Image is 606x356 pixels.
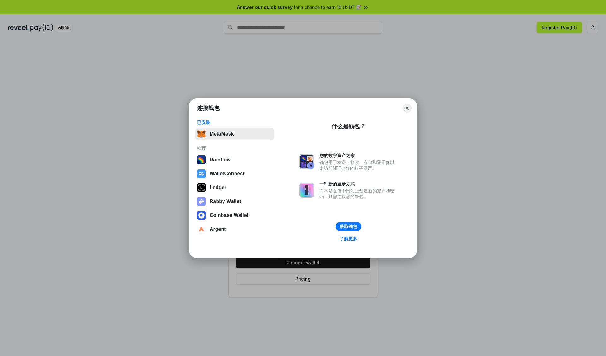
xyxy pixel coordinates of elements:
[195,181,274,194] button: Ledger
[195,195,274,208] button: Rabby Wallet
[210,157,231,163] div: Rainbow
[210,213,248,218] div: Coinbase Wallet
[197,211,206,220] img: svg+xml,%3Csvg%20width%3D%2228%22%20height%3D%2228%22%20viewBox%3D%220%200%2028%2028%22%20fill%3D...
[336,222,361,231] button: 获取钱包
[340,236,357,242] div: 了解更多
[210,131,234,137] div: MetaMask
[197,145,272,151] div: 推荐
[197,130,206,138] img: svg+xml,%3Csvg%20fill%3D%22none%22%20height%3D%2233%22%20viewBox%3D%220%200%2035%2033%22%20width%...
[319,188,398,199] div: 而不是在每个网站上创建新的账户和密码，只需连接您的钱包。
[403,104,412,113] button: Close
[195,128,274,140] button: MetaMask
[197,183,206,192] img: svg+xml,%3Csvg%20xmlns%3D%22http%3A%2F%2Fwww.w3.org%2F2000%2Fsvg%22%20width%3D%2228%22%20height%3...
[336,235,361,243] a: 了解更多
[195,167,274,180] button: WalletConnect
[340,224,357,229] div: 获取钱包
[319,153,398,158] div: 您的数字资产之家
[331,123,365,130] div: 什么是钱包？
[197,225,206,234] img: svg+xml,%3Csvg%20width%3D%2228%22%20height%3D%2228%22%20viewBox%3D%220%200%2028%2028%22%20fill%3D...
[210,226,226,232] div: Argent
[197,197,206,206] img: svg+xml,%3Csvg%20xmlns%3D%22http%3A%2F%2Fwww.w3.org%2F2000%2Fsvg%22%20fill%3D%22none%22%20viewBox...
[197,104,220,112] h1: 连接钱包
[210,171,245,177] div: WalletConnect
[299,183,314,198] img: svg+xml,%3Csvg%20xmlns%3D%22http%3A%2F%2Fwww.w3.org%2F2000%2Fsvg%22%20fill%3D%22none%22%20viewBox...
[210,185,226,190] div: Ledger
[319,160,398,171] div: 钱包用于发送、接收、存储和显示像以太坊和NFT这样的数字资产。
[195,209,274,222] button: Coinbase Wallet
[195,154,274,166] button: Rainbow
[210,199,241,204] div: Rabby Wallet
[197,155,206,164] img: svg+xml,%3Csvg%20width%3D%22120%22%20height%3D%22120%22%20viewBox%3D%220%200%20120%20120%22%20fil...
[299,154,314,169] img: svg+xml,%3Csvg%20xmlns%3D%22http%3A%2F%2Fwww.w3.org%2F2000%2Fsvg%22%20fill%3D%22none%22%20viewBox...
[197,169,206,178] img: svg+xml,%3Csvg%20width%3D%2228%22%20height%3D%2228%22%20viewBox%3D%220%200%2028%2028%22%20fill%3D...
[197,120,272,125] div: 已安装
[195,223,274,236] button: Argent
[319,181,398,187] div: 一种新的登录方式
